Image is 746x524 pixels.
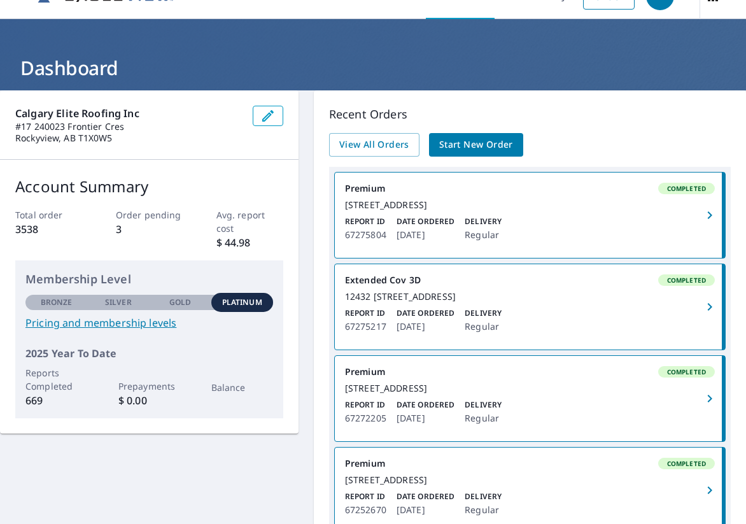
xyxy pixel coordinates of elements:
[169,297,191,308] p: Gold
[345,474,715,486] div: [STREET_ADDRESS]
[15,55,731,81] h1: Dashboard
[465,502,502,518] p: Regular
[116,208,183,222] p: Order pending
[397,216,454,227] p: Date Ordered
[397,399,454,411] p: Date Ordered
[659,276,714,285] span: Completed
[41,297,73,308] p: Bronze
[439,137,513,153] span: Start New Order
[345,199,715,211] div: [STREET_ADDRESS]
[15,106,243,121] p: Calgary Elite Roofing Inc
[25,366,87,393] p: Reports Completed
[397,308,454,319] p: Date Ordered
[345,502,386,518] p: 67252670
[15,175,283,198] p: Account Summary
[345,458,715,469] div: Premium
[216,235,283,250] p: $ 44.98
[345,216,386,227] p: Report ID
[116,222,183,237] p: 3
[659,184,714,193] span: Completed
[397,319,454,334] p: [DATE]
[465,216,502,227] p: Delivery
[335,264,725,350] a: Extended Cov 3DCompleted12432 [STREET_ADDRESS]Report ID67275217Date Ordered[DATE]DeliveryRegular
[465,491,502,502] p: Delivery
[15,222,82,237] p: 3538
[222,297,262,308] p: Platinum
[329,133,419,157] a: View All Orders
[216,208,283,235] p: Avg. report cost
[345,366,715,378] div: Premium
[429,133,523,157] a: Start New Order
[15,132,243,144] p: Rockyview, AB T1X0W5
[345,308,386,319] p: Report ID
[105,297,132,308] p: Silver
[345,411,386,426] p: 67272205
[15,208,82,222] p: Total order
[211,381,273,394] p: Balance
[345,399,386,411] p: Report ID
[345,183,715,194] div: Premium
[465,227,502,243] p: Regular
[345,291,715,302] div: 12432 [STREET_ADDRESS]
[397,227,454,243] p: [DATE]
[345,274,715,286] div: Extended Cov 3D
[659,367,714,376] span: Completed
[25,271,273,288] p: Membership Level
[345,383,715,394] div: [STREET_ADDRESS]
[25,393,87,408] p: 669
[345,227,386,243] p: 67275804
[345,319,386,334] p: 67275217
[397,411,454,426] p: [DATE]
[335,356,725,441] a: PremiumCompleted[STREET_ADDRESS]Report ID67272205Date Ordered[DATE]DeliveryRegular
[335,173,725,258] a: PremiumCompleted[STREET_ADDRESS]Report ID67275804Date Ordered[DATE]DeliveryRegular
[397,491,454,502] p: Date Ordered
[118,379,180,393] p: Prepayments
[465,319,502,334] p: Regular
[659,459,714,468] span: Completed
[345,491,386,502] p: Report ID
[465,308,502,319] p: Delivery
[397,502,454,518] p: [DATE]
[339,137,409,153] span: View All Orders
[118,393,180,408] p: $ 0.00
[25,346,273,361] p: 2025 Year To Date
[465,399,502,411] p: Delivery
[15,121,243,132] p: #17 240023 Frontier Cres
[465,411,502,426] p: Regular
[329,106,731,123] p: Recent Orders
[25,315,273,330] a: Pricing and membership levels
